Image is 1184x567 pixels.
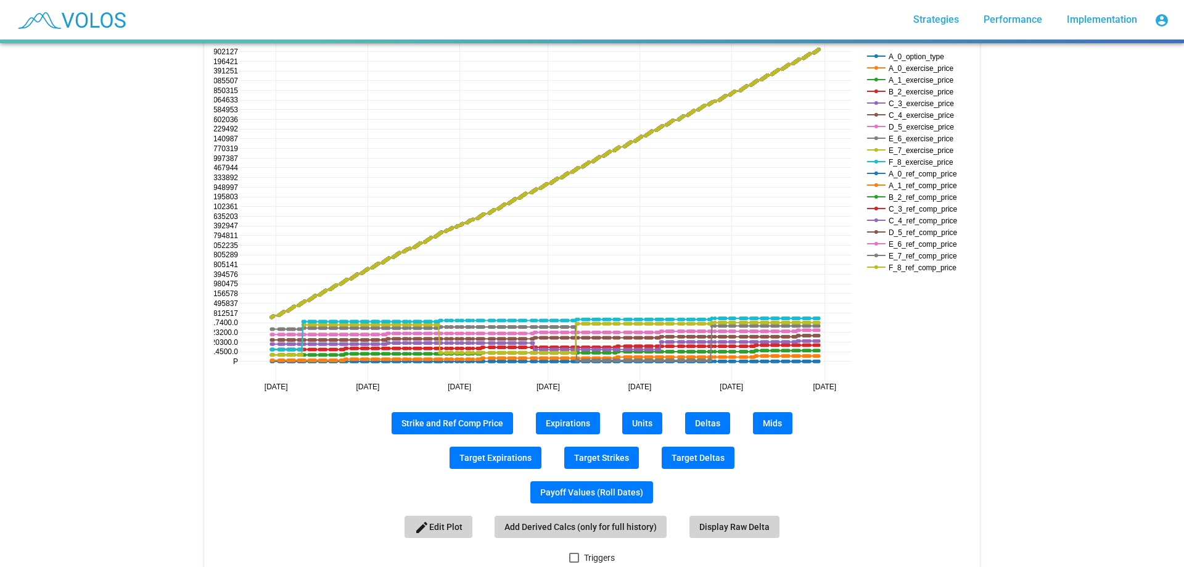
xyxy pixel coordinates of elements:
button: Payoff Values (Roll Dates) [530,481,653,503]
a: Performance [974,9,1052,31]
button: Mids [753,412,792,434]
span: Deltas [695,418,720,428]
span: Add Derived Calcs (only for full history) [504,522,657,532]
span: Expirations [546,418,590,428]
span: Payoff Values (Roll Dates) [540,487,643,497]
span: Implementation [1067,14,1137,25]
button: Add Derived Calcs (only for full history) [495,516,667,538]
button: Target Deltas [662,447,734,469]
button: Target Expirations [450,447,541,469]
button: Edit Plot [405,516,472,538]
mat-icon: edit [414,520,429,535]
a: Strategies [903,9,969,31]
button: Units [622,412,662,434]
button: Strike and Ref Comp Price [392,412,513,434]
span: Target Strikes [574,453,629,463]
span: Triggers [584,550,615,565]
span: Display Raw Delta [699,522,770,532]
span: Strategies [913,14,959,25]
img: blue_transparent.png [10,4,132,35]
span: Edit Plot [414,522,462,532]
button: Target Strikes [564,447,639,469]
a: Implementation [1057,9,1147,31]
span: Units [632,418,652,428]
span: Target Deltas [672,453,725,463]
span: Target Expirations [459,453,532,463]
button: Display Raw Delta [689,516,779,538]
button: Expirations [536,412,600,434]
span: Mids [763,418,782,428]
mat-icon: account_circle [1154,13,1169,28]
span: Strike and Ref Comp Price [401,418,503,428]
button: Deltas [685,412,730,434]
span: Performance [984,14,1042,25]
